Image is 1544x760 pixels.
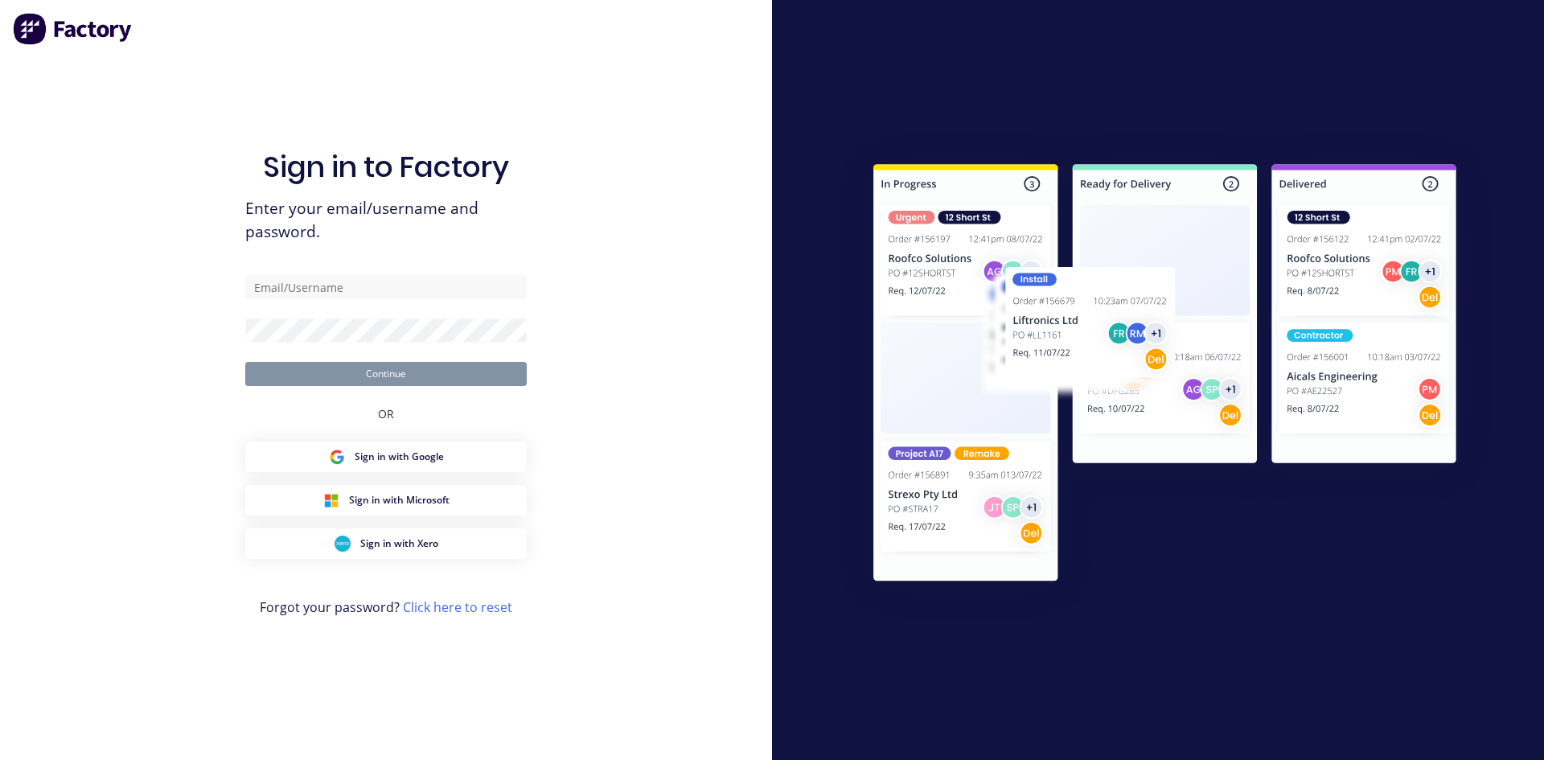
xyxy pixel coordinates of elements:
img: Sign in [838,132,1492,619]
button: Google Sign inSign in with Google [245,442,527,472]
div: OR [378,386,394,442]
span: Sign in with Xero [360,536,438,551]
button: Xero Sign inSign in with Xero [245,528,527,559]
span: Sign in with Microsoft [349,493,450,507]
img: Google Sign in [329,449,345,465]
img: Factory [13,13,133,45]
button: Continue [245,362,527,386]
span: Enter your email/username and password. [245,197,527,244]
a: Click here to reset [403,598,512,616]
input: Email/Username [245,275,527,299]
span: Sign in with Google [355,450,444,464]
img: Xero Sign in [335,536,351,552]
span: Forgot your password? [260,598,512,617]
img: Microsoft Sign in [323,492,339,508]
h1: Sign in to Factory [263,150,509,184]
button: Microsoft Sign inSign in with Microsoft [245,485,527,516]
